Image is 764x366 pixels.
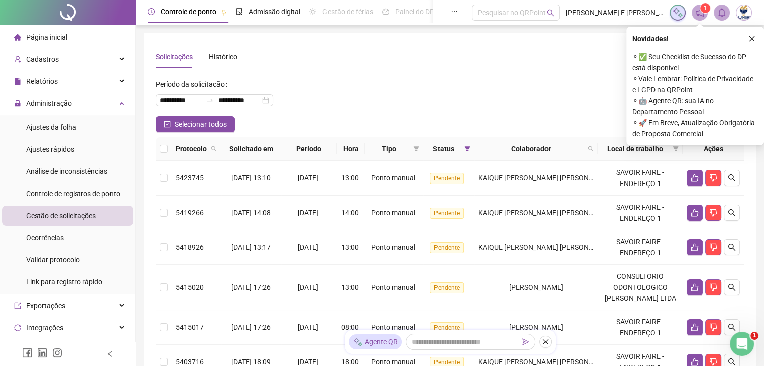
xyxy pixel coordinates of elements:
[750,332,758,340] span: 1
[211,146,217,152] span: search
[26,302,65,310] span: Exportações
[161,8,216,16] span: Controle de ponto
[231,209,271,217] span: [DATE] 14:08
[341,174,359,182] span: 13:00
[522,338,529,345] span: send
[542,338,549,345] span: close
[717,8,726,17] span: bell
[566,7,664,18] span: [PERSON_NAME] E [PERSON_NAME] CONTABILIDADE LTDA
[728,283,736,291] span: search
[341,243,359,251] span: 13:00
[337,137,365,161] th: Hora
[728,209,736,217] span: search
[52,348,62,358] span: instagram
[175,119,227,130] span: Selecionar todos
[395,8,434,16] span: Painel do DP
[176,358,204,366] span: 5403716
[430,242,464,253] span: Pendente
[478,174,613,182] span: KAIQUE [PERSON_NAME] [PERSON_NAME]
[430,322,464,333] span: Pendente
[709,243,717,251] span: dislike
[309,8,316,15] span: sun
[176,243,204,251] span: 5418926
[709,283,717,291] span: dislike
[231,283,271,291] span: [DATE] 17:26
[281,137,337,161] th: Período
[156,116,235,132] button: Selecionar todos
[249,8,300,16] span: Admissão digital
[728,243,736,251] span: search
[691,209,699,217] span: like
[430,282,464,293] span: Pendente
[156,76,231,92] label: Período da solicitação
[632,117,758,139] span: ⚬ 🚀 Em Breve, Atualização Obrigatória de Proposta Comercial
[598,161,683,196] td: SAVOIR FAIRE - ENDEREÇO 1
[478,243,613,251] span: KAIQUE [PERSON_NAME] [PERSON_NAME]
[14,34,21,41] span: home
[298,174,318,182] span: [DATE]
[695,8,704,17] span: notification
[748,35,755,42] span: close
[673,146,679,152] span: filter
[349,334,402,349] div: Agente QR
[371,174,415,182] span: Ponto manual
[148,8,155,15] span: clock-circle
[341,323,359,331] span: 08:00
[598,230,683,265] td: SAVOIR FAIRE - ENDEREÇO 1
[341,358,359,366] span: 18:00
[586,141,596,156] span: search
[176,209,204,217] span: 5419266
[478,143,584,154] span: Colaborador
[26,167,107,175] span: Análise de inconsistências
[478,209,613,217] span: KAIQUE [PERSON_NAME] [PERSON_NAME]
[14,302,21,309] span: export
[728,174,736,182] span: search
[14,324,21,331] span: sync
[411,141,421,156] span: filter
[709,174,717,182] span: dislike
[26,278,102,286] span: Link para registro rápido
[371,323,415,331] span: Ponto manual
[728,358,736,366] span: search
[691,323,699,331] span: like
[236,8,243,15] span: file-done
[26,99,72,107] span: Administração
[371,243,415,251] span: Ponto manual
[691,283,699,291] span: like
[26,212,96,220] span: Gestão de solicitações
[14,78,21,85] span: file
[451,8,458,15] span: ellipsis
[371,283,415,291] span: Ponto manual
[156,51,193,62] div: Solicitações
[164,121,171,128] span: check-square
[598,265,683,310] td: CONSULTORIO ODONTOLOGICO [PERSON_NAME] LTDA
[298,358,318,366] span: [DATE]
[598,196,683,230] td: SAVOIR FAIRE - ENDEREÇO 1
[427,143,461,154] span: Status
[341,283,359,291] span: 13:00
[462,141,472,156] span: filter
[206,96,214,104] span: to
[298,243,318,251] span: [DATE]
[176,174,204,182] span: 5423745
[730,332,754,356] iframe: Intercom live chat
[206,96,214,104] span: swap-right
[430,173,464,184] span: Pendente
[231,323,271,331] span: [DATE] 17:26
[464,146,470,152] span: filter
[26,145,74,153] span: Ajustes rápidos
[26,234,64,242] span: Ocorrências
[26,256,80,264] span: Validar protocolo
[709,209,717,217] span: dislike
[691,174,699,182] span: like
[26,324,63,332] span: Integrações
[176,143,207,154] span: Protocolo
[547,9,554,17] span: search
[106,350,114,357] span: left
[298,283,318,291] span: [DATE]
[221,9,227,15] span: pushpin
[322,8,373,16] span: Gestão de férias
[509,283,563,291] span: [PERSON_NAME]
[598,310,683,345] td: SAVOIR FAIRE - ENDEREÇO 1
[588,146,594,152] span: search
